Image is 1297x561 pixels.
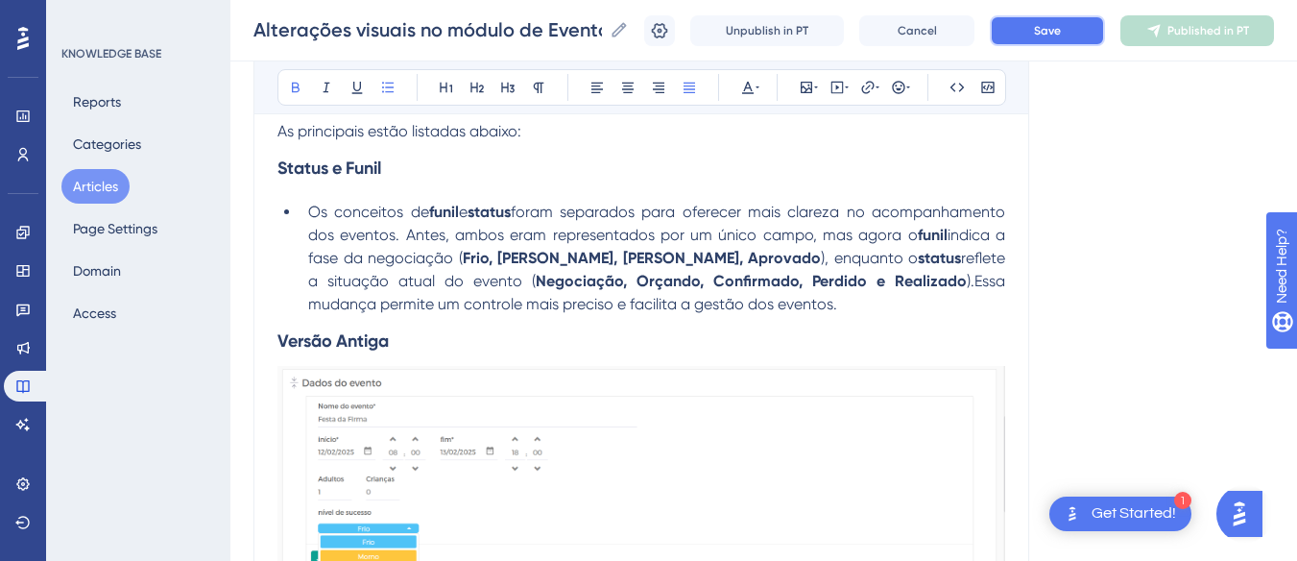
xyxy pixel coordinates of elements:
[1216,485,1274,543] iframe: UserGuiding AI Assistant Launcher
[859,15,974,46] button: Cancel
[821,249,918,267] span: ), enquanto o
[1061,502,1084,525] img: launcher-image-alternative-text
[277,330,389,352] strong: Versão Antiga
[61,211,169,246] button: Page Settings
[918,249,961,267] strong: status
[1049,497,1191,531] div: Open Get Started! checklist, remaining modules: 1
[463,249,822,267] strong: Frio, [PERSON_NAME], [PERSON_NAME], Aprovado
[277,122,521,140] span: As principais estão listadas abaixo:
[726,23,808,38] span: Unpublish in PT
[918,226,948,244] strong: funil
[308,203,1009,244] span: foram separados para oferecer mais clareza no acompanhamento dos eventos. Antes, ambos eram repre...
[1167,23,1249,38] span: Published in PT
[277,158,381,179] strong: Status e Funil
[61,296,128,330] button: Access
[45,5,120,28] span: Need Help?
[1034,23,1061,38] span: Save
[61,85,132,119] button: Reports
[898,23,937,38] span: Cancel
[61,169,130,204] button: Articles
[459,203,468,221] span: e
[61,254,132,288] button: Domain
[990,15,1105,46] button: Save
[468,203,511,221] strong: status
[61,127,153,161] button: Categories
[1120,15,1274,46] button: Published in PT
[690,15,844,46] button: Unpublish in PT
[1092,503,1176,524] div: Get Started!
[253,16,602,43] input: Article Name
[61,46,161,61] div: KNOWLEDGE BASE
[429,203,459,221] strong: funil
[1174,492,1191,509] div: 1
[536,272,967,290] strong: Negociação, Orçando, Confirmado, Perdido e Realizado
[308,203,429,221] span: Os conceitos de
